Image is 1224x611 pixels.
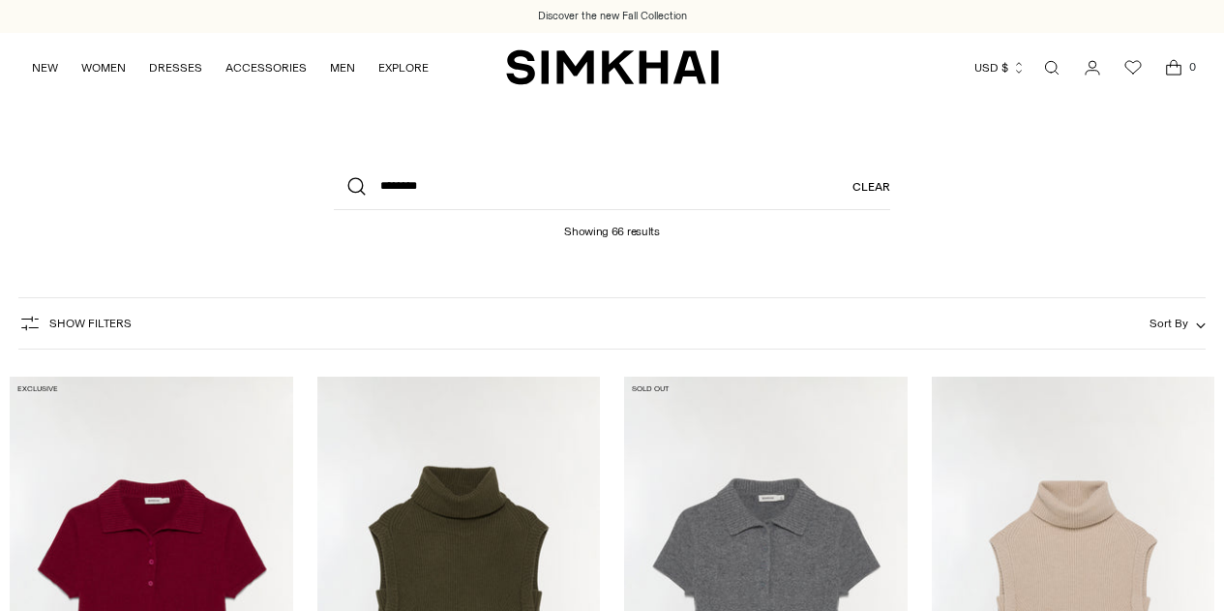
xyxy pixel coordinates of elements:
[1149,317,1188,330] span: Sort By
[49,317,132,330] span: Show Filters
[32,46,58,89] a: NEW
[334,164,380,210] button: Search
[149,46,202,89] a: DRESSES
[1114,48,1152,87] a: Wishlist
[852,164,890,210] a: Clear
[1073,48,1112,87] a: Go to the account page
[1149,313,1206,334] button: Sort By
[564,210,660,238] h1: Showing 66 results
[1032,48,1071,87] a: Open search modal
[378,46,429,89] a: EXPLORE
[81,46,126,89] a: WOMEN
[538,9,687,24] a: Discover the new Fall Collection
[225,46,307,89] a: ACCESSORIES
[18,308,132,339] button: Show Filters
[1154,48,1193,87] a: Open cart modal
[330,46,355,89] a: MEN
[974,46,1026,89] button: USD $
[506,48,719,86] a: SIMKHAI
[1183,58,1201,76] span: 0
